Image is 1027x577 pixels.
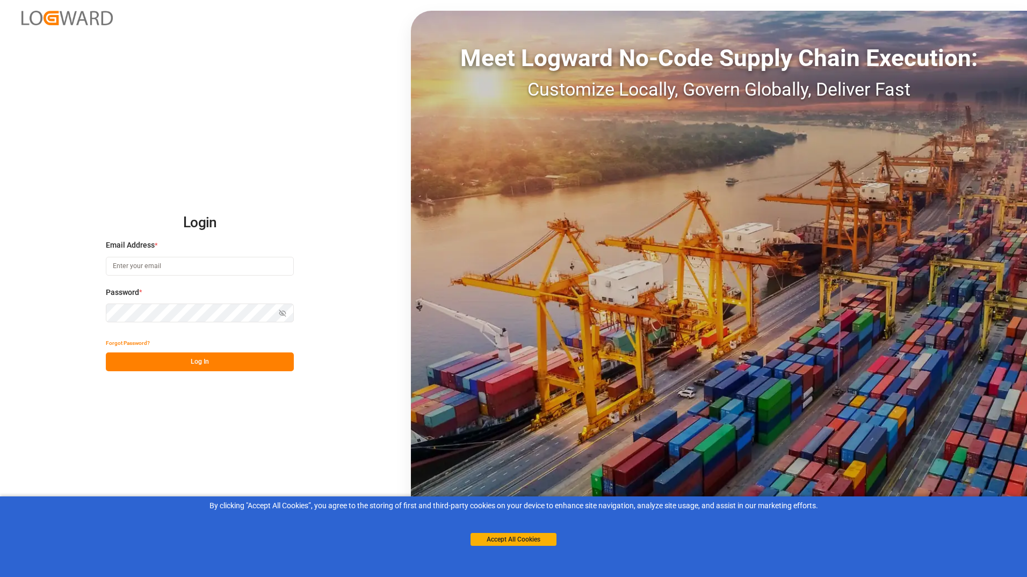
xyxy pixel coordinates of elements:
img: Logward_new_orange.png [21,11,113,25]
input: Enter your email [106,257,294,276]
div: Customize Locally, Govern Globally, Deliver Fast [411,76,1027,103]
div: Meet Logward No-Code Supply Chain Execution: [411,40,1027,76]
button: Log In [106,352,294,371]
span: Email Address [106,240,155,251]
button: Accept All Cookies [471,533,556,546]
button: Forgot Password? [106,334,150,352]
div: By clicking "Accept All Cookies”, you agree to the storing of first and third-party cookies on yo... [8,500,1019,511]
h2: Login [106,206,294,240]
span: Password [106,287,139,298]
